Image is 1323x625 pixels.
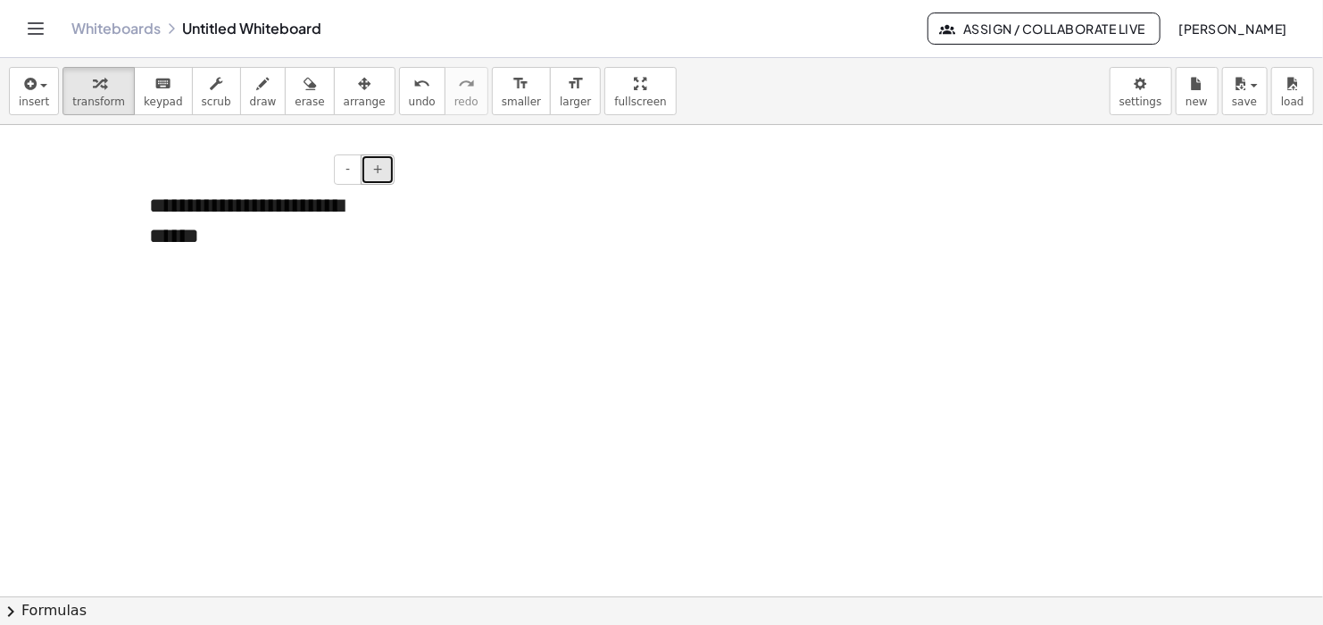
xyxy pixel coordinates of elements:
span: scrub [202,96,231,108]
button: scrub [192,67,241,115]
button: + [361,154,395,185]
span: save [1232,96,1257,108]
span: insert [19,96,49,108]
button: - [334,154,362,185]
button: [PERSON_NAME] [1164,12,1302,45]
span: Assign / Collaborate Live [943,21,1145,37]
button: fullscreen [604,67,676,115]
span: load [1281,96,1304,108]
button: load [1271,67,1314,115]
i: redo [458,73,475,95]
button: transform [62,67,135,115]
a: Whiteboards [71,20,161,37]
button: insert [9,67,59,115]
span: new [1186,96,1208,108]
button: undoundo [399,67,445,115]
button: redoredo [445,67,488,115]
span: draw [250,96,277,108]
span: undo [409,96,436,108]
button: settings [1110,67,1172,115]
i: keyboard [154,73,171,95]
button: save [1222,67,1268,115]
span: keypad [144,96,183,108]
span: settings [1119,96,1162,108]
span: smaller [502,96,541,108]
span: arrange [344,96,386,108]
span: fullscreen [614,96,666,108]
button: Toggle navigation [21,14,50,43]
button: format_sizesmaller [492,67,551,115]
i: format_size [512,73,529,95]
i: format_size [567,73,584,95]
span: + [372,162,383,176]
span: erase [295,96,324,108]
span: - [345,162,350,176]
button: new [1176,67,1219,115]
button: keyboardkeypad [134,67,193,115]
button: erase [285,67,334,115]
i: undo [413,73,430,95]
button: arrange [334,67,395,115]
span: larger [560,96,591,108]
button: format_sizelarger [550,67,601,115]
button: Assign / Collaborate Live [928,12,1161,45]
span: transform [72,96,125,108]
span: redo [454,96,478,108]
span: [PERSON_NAME] [1178,21,1287,37]
button: draw [240,67,287,115]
